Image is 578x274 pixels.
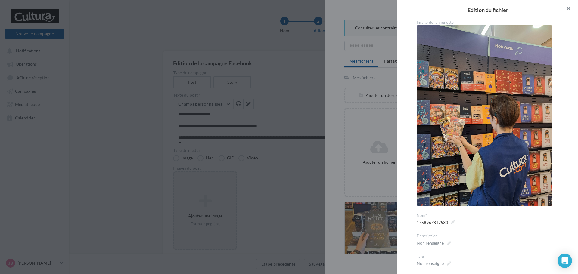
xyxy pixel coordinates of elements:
[407,7,568,13] h2: Édition du fichier
[417,254,564,259] div: Tags
[558,254,572,268] div: Open Intercom Messenger
[417,233,564,239] div: Description
[417,239,451,247] span: Non renseigné
[417,260,444,266] div: Non renseigné
[417,25,552,206] img: 1758967817530
[417,20,564,25] div: Image de la vignette
[417,218,455,227] span: 1758967817530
